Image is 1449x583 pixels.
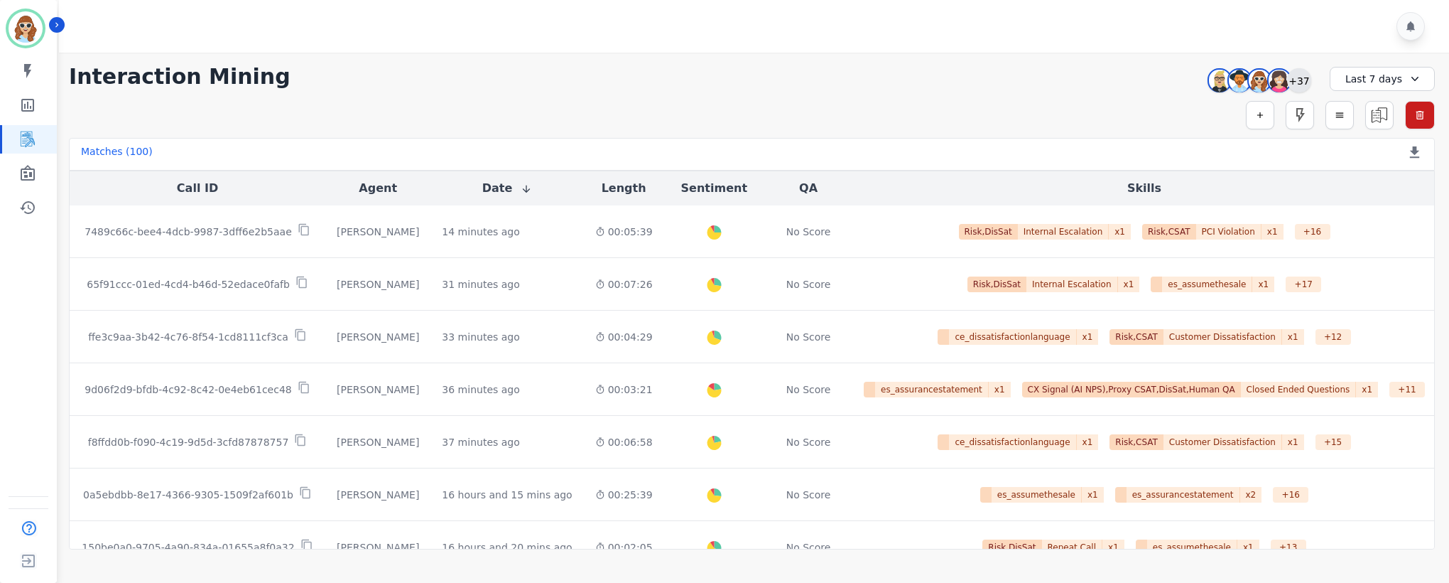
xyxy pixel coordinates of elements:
span: Risk,DisSat [967,277,1026,292]
p: 65f91ccc-01ed-4cd4-b46d-52edace0fafb [87,277,290,291]
span: x 1 [1237,540,1259,555]
div: 00:25:39 [595,488,653,502]
button: QA [799,180,818,197]
div: No Score [786,330,831,344]
span: Customer Dissatisfaction [1163,434,1282,450]
p: 150be0a0-9705-4a90-834a-01655a8f0a32 [82,540,294,555]
p: 7489c66c-bee4-4dcb-9987-3dff6e2b5aae [85,225,292,239]
button: Sentiment [681,180,747,197]
div: No Score [786,225,831,239]
span: x 1 [1252,277,1274,292]
div: + 16 [1273,487,1308,503]
p: 9d06f2d9-bfdb-4c92-8c42-0e4eb61cec48 [85,383,291,397]
div: + 12 [1315,329,1351,345]
div: No Score [786,383,831,397]
span: x 1 [989,382,1011,397]
div: 00:06:58 [595,435,653,449]
h1: Interaction Mining [69,64,291,90]
span: Repeat Call [1042,540,1102,555]
div: Matches ( 100 ) [81,144,153,164]
div: +37 [1287,68,1311,92]
span: x 1 [1356,382,1378,397]
div: 14 minutes ago [442,225,519,239]
div: 00:07:26 [595,277,653,291]
span: es_assurancestatement [1127,487,1240,503]
div: No Score [786,277,831,291]
div: + 16 [1295,224,1330,240]
div: 00:02:05 [595,540,653,555]
span: x 1 [1077,434,1099,450]
button: Skills [1127,180,1161,197]
div: [PERSON_NAME] [337,435,419,449]
span: es_assurancestatement [875,382,989,397]
span: Internal Escalation [1026,277,1118,292]
img: Bordered avatar [9,11,43,46]
p: f8ffdd0b-f090-4c19-9d5d-3cfd87878757 [88,435,289,449]
div: 16 hours and 20 mins ago [442,540,572,555]
span: es_assumethesale [1162,277,1252,292]
span: es_assumethesale [992,487,1082,503]
div: + 17 [1286,277,1321,292]
span: Internal Escalation [1018,224,1109,240]
span: Risk,CSAT [1109,329,1163,345]
span: Risk,CSAT [1142,224,1196,240]
button: Date [482,180,533,197]
div: 00:05:39 [595,225,653,239]
span: x 1 [1282,434,1304,450]
div: + 11 [1389,382,1425,397]
div: [PERSON_NAME] [337,330,419,344]
span: es_assumethesale [1147,540,1237,555]
div: 33 minutes ago [442,330,519,344]
button: Agent [359,180,397,197]
span: x 1 [1109,224,1131,240]
div: No Score [786,540,831,555]
span: CX Signal (AI NPS),Proxy CSAT,DisSat,Human QA [1022,382,1241,397]
span: Customer Dissatisfaction [1163,329,1282,345]
div: [PERSON_NAME] [337,277,419,291]
div: [PERSON_NAME] [337,383,419,397]
div: + 15 [1315,434,1351,450]
div: 36 minutes ago [442,383,519,397]
div: [PERSON_NAME] [337,540,419,555]
span: ce_dissatisfactionlanguage [949,329,1076,345]
span: x 1 [1118,277,1140,292]
p: ffe3c9aa-3b42-4c76-8f54-1cd8111cf3ca [88,330,288,344]
span: x 2 [1240,487,1262,503]
div: Last 7 days [1330,67,1435,91]
span: Risk,CSAT [1109,434,1163,450]
div: 00:03:21 [595,383,653,397]
p: 0a5ebdbb-8e17-4366-9305-1509f2af601b [83,488,293,502]
button: Length [602,180,646,197]
span: PCI Violation [1196,224,1261,240]
div: 31 minutes ago [442,277,519,291]
div: 16 hours and 15 mins ago [442,488,572,502]
span: ce_dissatisfactionlanguage [949,434,1076,450]
span: x 1 [1082,487,1104,503]
button: Call ID [177,180,218,197]
span: Risk,DisSat [959,224,1018,240]
span: x 1 [1077,329,1099,345]
div: 37 minutes ago [442,435,519,449]
div: No Score [786,488,831,502]
span: Closed Ended Questions [1241,382,1357,397]
span: x 1 [1282,329,1304,345]
span: x 1 [1102,540,1124,555]
div: No Score [786,435,831,449]
div: [PERSON_NAME] [337,488,419,502]
div: 00:04:29 [595,330,653,344]
span: x 1 [1261,224,1284,240]
div: [PERSON_NAME] [337,225,419,239]
span: Risk,DisSat [982,540,1041,555]
div: + 13 [1271,540,1306,555]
